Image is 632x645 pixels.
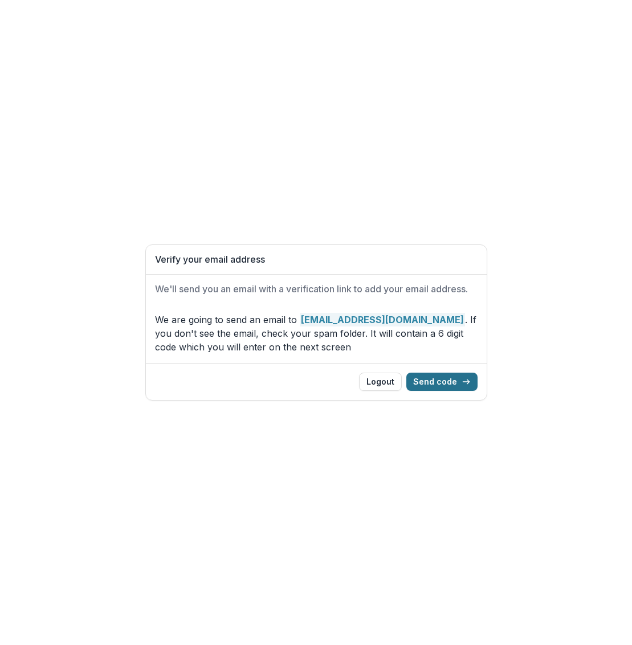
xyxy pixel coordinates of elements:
strong: [EMAIL_ADDRESS][DOMAIN_NAME] [300,313,465,326]
button: Logout [359,373,402,391]
p: We are going to send an email to . If you don't see the email, check your spam folder. It will co... [155,313,478,354]
h1: Verify your email address [155,254,478,265]
h2: We'll send you an email with a verification link to add your email address. [155,284,478,295]
button: Send code [406,373,478,391]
